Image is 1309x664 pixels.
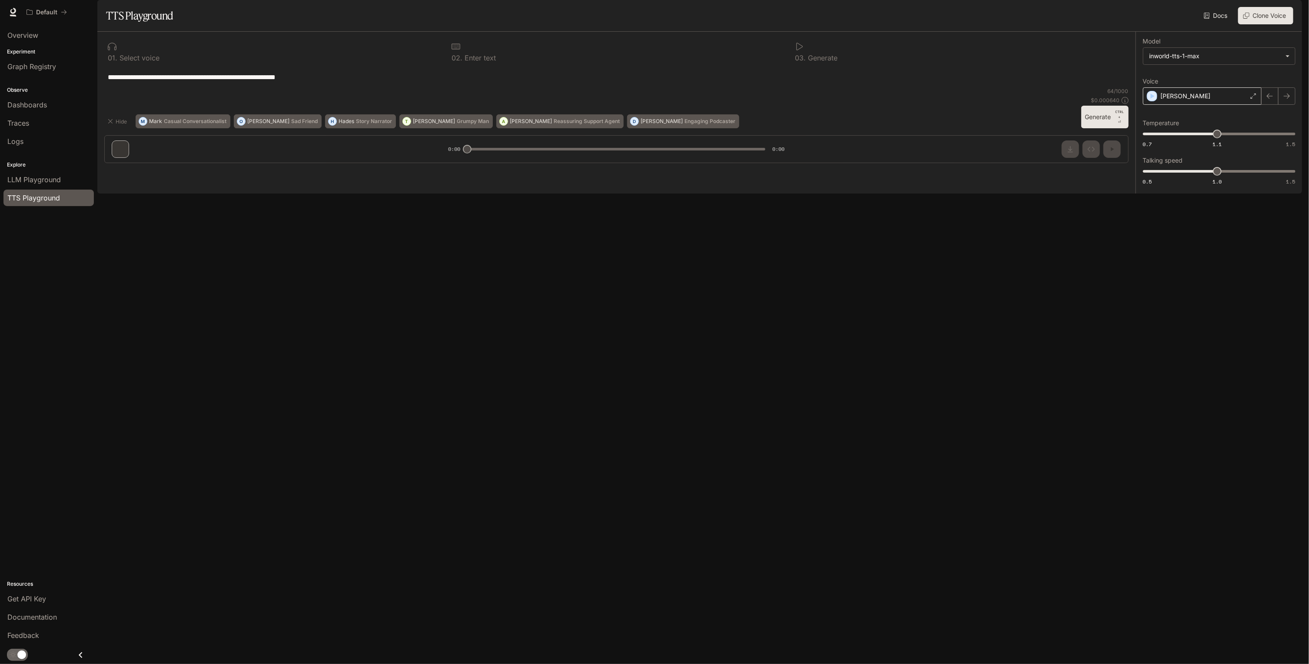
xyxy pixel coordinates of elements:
p: Default [36,9,57,16]
p: Temperature [1143,120,1179,126]
button: Clone Voice [1238,7,1293,24]
span: 1.0 [1213,178,1222,185]
button: HHadesStory Narrator [325,114,396,128]
p: Sad Friend [291,119,318,124]
p: Enter text [462,54,496,61]
p: Reassuring Support Agent [554,119,620,124]
div: H [329,114,336,128]
div: A [500,114,508,128]
p: Casual Conversationalist [164,119,226,124]
button: GenerateCTRL +⏎ [1081,106,1128,128]
p: [PERSON_NAME] [641,119,683,124]
button: O[PERSON_NAME]Sad Friend [234,114,322,128]
p: 0 3 . [795,54,806,61]
a: Docs [1202,7,1231,24]
p: ⏎ [1114,109,1125,125]
p: Model [1143,38,1161,44]
span: 1.1 [1213,140,1222,148]
p: [PERSON_NAME] [1161,92,1211,100]
p: 0 1 . [108,54,117,61]
div: inworld-tts-1-max [1143,48,1295,64]
button: A[PERSON_NAME]Reassuring Support Agent [496,114,624,128]
button: Hide [104,114,132,128]
p: [PERSON_NAME] [247,119,289,124]
p: [PERSON_NAME] [413,119,455,124]
div: M [139,114,147,128]
p: [PERSON_NAME] [510,119,552,124]
p: Engaging Podcaster [684,119,735,124]
button: All workspaces [23,3,71,21]
h1: TTS Playground [106,7,173,24]
p: Grumpy Man [457,119,489,124]
span: 0.5 [1143,178,1152,185]
p: Generate [806,54,838,61]
div: D [631,114,638,128]
button: MMarkCasual Conversationalist [136,114,230,128]
button: D[PERSON_NAME]Engaging Podcaster [627,114,739,128]
p: Voice [1143,78,1159,84]
p: Talking speed [1143,157,1183,163]
span: 1.5 [1286,178,1296,185]
p: Mark [149,119,162,124]
span: 0.7 [1143,140,1152,148]
div: inworld-tts-1-max [1150,52,1281,60]
p: Story Narrator [356,119,392,124]
div: O [237,114,245,128]
button: T[PERSON_NAME]Grumpy Man [399,114,493,128]
span: 1.5 [1286,140,1296,148]
p: CTRL + [1114,109,1125,120]
p: 0 2 . [452,54,462,61]
div: T [403,114,411,128]
p: $ 0.000640 [1091,97,1120,104]
p: Hades [339,119,354,124]
p: Select voice [117,54,159,61]
p: 64 / 1000 [1108,87,1129,95]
